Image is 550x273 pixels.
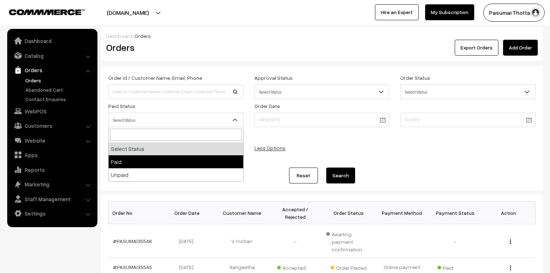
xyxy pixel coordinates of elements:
[503,40,538,56] a: Add Order
[9,49,95,62] a: Catalog
[437,262,473,272] span: Paid
[9,7,72,16] a: COMMMERCE
[23,86,95,94] a: Abandoned Cart
[401,86,535,98] span: Select Status
[9,192,95,205] a: Staff Management
[510,239,511,244] img: Menu
[269,224,322,258] td: -
[331,262,367,272] span: Order Placed
[9,9,85,15] img: COMMMERCE
[326,229,371,253] span: Awaiting payment confirmation
[108,84,244,99] input: Order Id / Customer Name / Customer Email / Customer Phone
[254,102,280,110] label: Order Date
[23,77,95,84] a: Orders
[254,84,390,99] span: Select Status
[108,102,135,110] label: Paid Status
[510,265,511,270] img: Menu
[109,114,243,126] span: Select Status
[109,168,243,181] li: Unpaid
[400,113,536,127] input: To Date
[455,40,498,56] button: Export Orders
[255,86,389,98] span: Select Status
[400,84,536,99] span: Select Status
[9,105,95,118] a: WebPOS
[375,202,429,224] th: Payment Method
[109,155,243,168] li: Paid
[289,168,318,183] a: Reset
[9,207,95,220] a: Settings
[113,238,152,244] a: #PASUMAI35546
[215,202,269,224] th: Customer Name
[108,113,244,127] span: Select Status
[277,262,313,272] span: Accepted
[254,145,285,151] a: Less Options
[429,224,482,258] td: -
[482,202,536,224] th: Action
[9,134,95,147] a: Website
[254,74,293,82] label: Approval Status
[106,42,243,53] h2: Orders
[109,142,243,155] li: Select Status
[162,202,215,224] th: Order Date
[400,74,430,82] label: Order Status
[82,4,174,22] button: [DOMAIN_NAME]
[530,7,541,18] img: user
[322,202,375,224] th: Order Status
[9,178,95,191] a: Marketing
[9,64,95,77] a: Orders
[483,4,545,22] button: Pasumai Thotta…
[9,34,95,47] a: Dashboard
[425,4,474,20] a: My Subscription
[9,163,95,176] a: Reports
[326,168,355,183] button: Search
[269,202,322,224] th: Accepted / Rejected
[9,119,95,132] a: Customers
[215,224,269,258] td: V mohan
[106,32,538,40] div: /
[254,113,390,127] input: From Date
[135,33,151,39] span: Orders
[109,202,162,224] th: Order No
[23,95,95,103] a: Contact Enquires
[113,264,152,270] a: #PASUMAI35545
[162,224,215,258] td: [DATE]
[375,4,419,20] a: Hire an Expert
[108,74,202,82] label: Order Id / Customer Name, Email, Phone
[429,202,482,224] th: Payment Status
[106,33,132,39] a: Dashboard
[9,148,95,161] a: Apps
